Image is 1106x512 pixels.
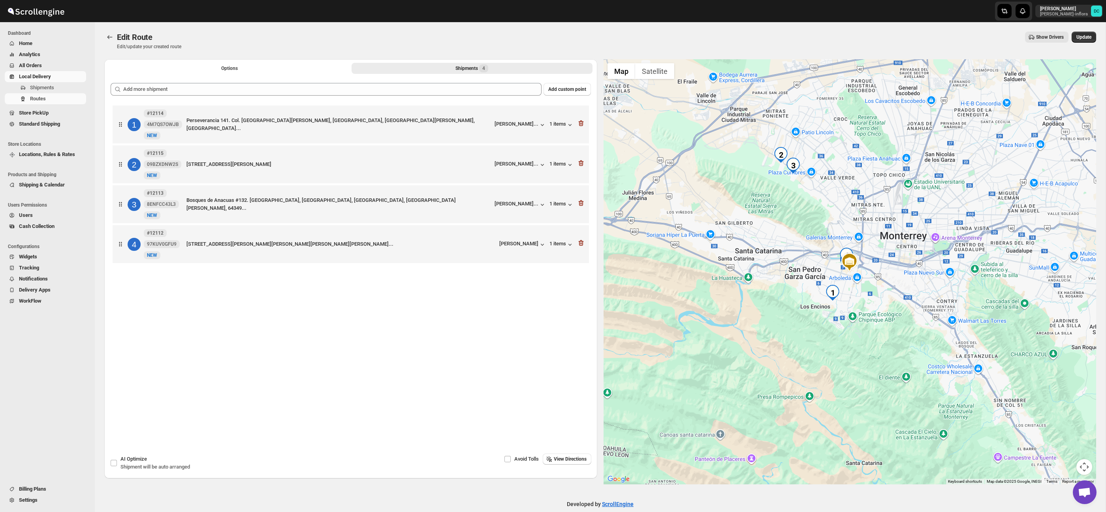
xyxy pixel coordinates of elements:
[19,223,55,229] span: Cash Collection
[19,298,41,304] span: WorkFlow
[113,105,589,143] div: 1#121144M7QS7OWJBNewNEWPerseverancia 141. Col. [GEOGRAPHIC_DATA][PERSON_NAME], [GEOGRAPHIC_DATA],...
[948,479,982,484] button: Keyboard shortcuts
[1040,6,1088,12] p: [PERSON_NAME]
[785,158,801,173] div: 3
[147,173,157,178] span: NEW
[8,171,89,178] span: Products and Shipping
[147,213,157,218] span: NEW
[554,456,587,462] span: View Directions
[1091,6,1102,17] span: DAVID CORONADO
[147,151,164,156] b: #12115
[104,77,597,404] div: Selected Shipments
[548,86,586,92] span: Add custom point
[117,32,152,42] span: Edit Route
[495,161,538,167] div: [PERSON_NAME]...
[19,265,39,271] span: Tracking
[19,212,33,218] span: Users
[1046,479,1057,484] a: Terms (opens in new tab)
[5,149,86,160] button: Locations, Rules & Rates
[19,497,38,503] span: Settings
[30,96,46,102] span: Routes
[495,201,538,207] div: [PERSON_NAME]...
[147,230,164,236] b: #12112
[117,43,181,50] p: Edit/update your created route
[544,83,591,96] button: Add custom point
[120,456,147,462] span: AI Optimize
[543,454,591,465] button: View Directions
[825,285,841,301] div: 1
[987,479,1042,484] span: Map data ©2025 Google, INEGI
[1025,32,1068,43] button: Show Drivers
[19,73,51,79] span: Local Delivery
[602,501,634,507] a: ScrollEngine
[19,62,42,68] span: All Orders
[482,65,485,72] span: 4
[352,63,592,74] button: Selected Shipments
[8,202,89,208] span: Users Permissions
[549,201,574,209] button: 1 items
[1036,34,1064,40] span: Show Drivers
[5,38,86,49] button: Home
[147,241,177,247] span: 97KUV0GFU9
[128,198,141,211] div: 3
[1072,32,1096,43] button: Update
[5,60,86,71] button: All Orders
[1094,9,1099,14] text: DC
[221,65,238,72] span: Options
[549,121,574,129] button: 1 items
[186,117,491,132] div: Perseverancia 141. Col. [GEOGRAPHIC_DATA][PERSON_NAME], [GEOGRAPHIC_DATA], [GEOGRAPHIC_DATA][PERS...
[5,49,86,60] button: Analytics
[495,121,546,129] button: [PERSON_NAME]...
[8,243,89,250] span: Configurations
[104,32,115,43] button: Routes
[19,121,60,127] span: Standard Shipping
[19,486,46,492] span: Billing Plans
[1035,5,1103,17] button: User menu
[495,121,538,127] div: [PERSON_NAME]...
[19,182,65,188] span: Shipping & Calendar
[147,252,157,258] span: NEW
[19,40,32,46] span: Home
[499,241,546,248] button: [PERSON_NAME]
[549,161,574,169] button: 1 items
[186,160,491,168] div: [STREET_ADDRESS][PERSON_NAME]
[514,456,539,462] span: Avoid Tolls
[147,201,176,207] span: 8ENFCC43L3
[128,118,141,131] div: 1
[606,474,632,484] img: Google
[5,82,86,93] button: Shipments
[186,240,496,248] div: [STREET_ADDRESS][PERSON_NAME][PERSON_NAME][PERSON_NAME][PERSON_NAME]...
[1040,12,1088,17] p: [PERSON_NAME]-inflora
[839,248,854,264] div: 4
[19,254,37,260] span: Widgets
[19,110,49,116] span: Store PickUp
[186,196,491,212] div: Bosques de Anacuas #132. [GEOGRAPHIC_DATA], [GEOGRAPHIC_DATA], [GEOGRAPHIC_DATA], [GEOGRAPHIC_DAT...
[128,238,141,251] div: 4
[113,225,589,263] div: 4#1211297KUV0GFU9NewNEW[STREET_ADDRESS][PERSON_NAME][PERSON_NAME][PERSON_NAME][PERSON_NAME]...[PE...
[5,273,86,284] button: Notifications
[5,221,86,232] button: Cash Collection
[5,484,86,495] button: Billing Plans
[773,147,789,163] div: 2
[495,161,546,169] button: [PERSON_NAME]...
[606,474,632,484] a: Open this area in Google Maps (opens a new window)
[30,85,54,90] span: Shipments
[549,241,574,248] button: 1 items
[8,141,89,147] span: Store Locations
[147,121,179,128] span: 4M7QS7OWJB
[147,190,164,196] b: #12113
[567,500,634,508] p: Developed by
[19,151,75,157] span: Locations, Rules & Rates
[8,30,89,36] span: Dashboard
[5,284,86,296] button: Delivery Apps
[128,158,141,171] div: 2
[495,201,546,209] button: [PERSON_NAME]...
[5,495,86,506] button: Settings
[5,251,86,262] button: Widgets
[113,145,589,183] div: 2#1211509BZXDNW2SNewNEW[STREET_ADDRESS][PERSON_NAME][PERSON_NAME]...1 items
[147,111,164,116] b: #12114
